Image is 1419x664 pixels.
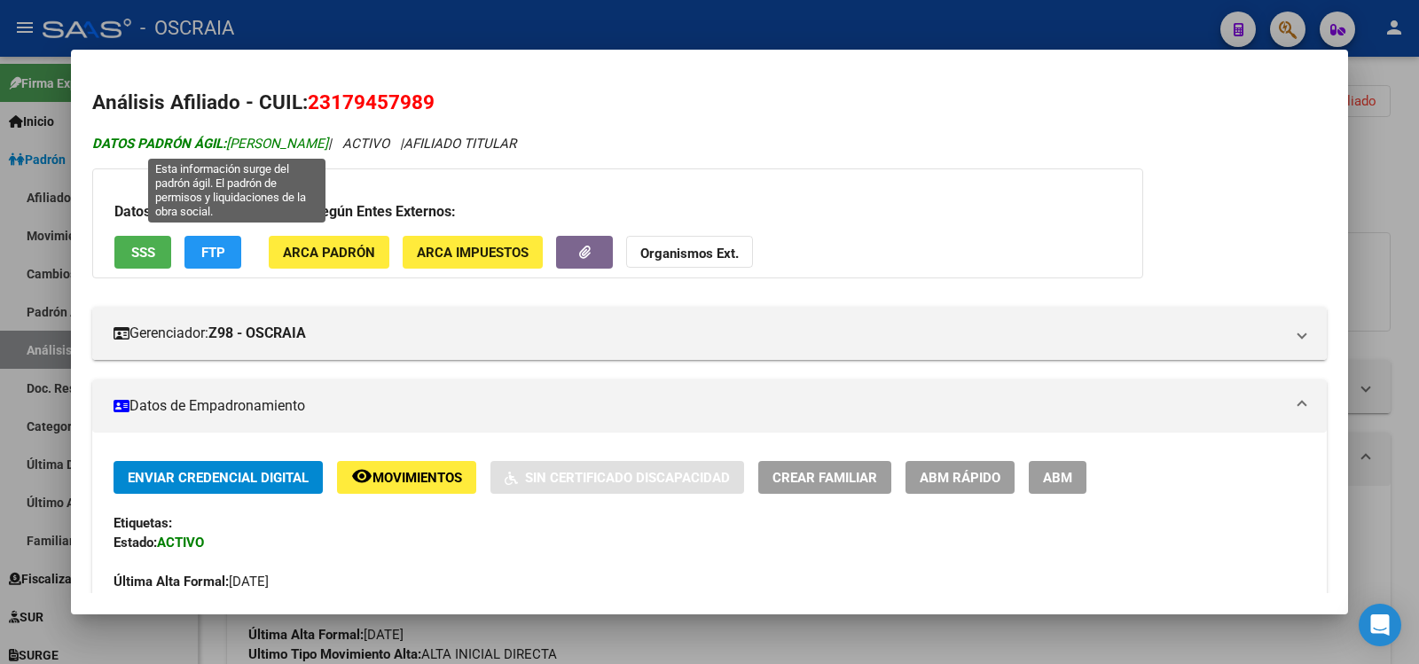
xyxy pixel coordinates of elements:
[525,470,730,486] span: Sin Certificado Discapacidad
[128,470,309,486] span: Enviar Credencial Digital
[269,236,389,269] button: ARCA Padrón
[114,574,229,590] strong: Última Alta Formal:
[114,395,1284,417] mat-panel-title: Datos de Empadronamiento
[114,515,172,531] strong: Etiquetas:
[92,136,516,152] i: | ACTIVO |
[1359,604,1401,646] div: Open Intercom Messenger
[372,470,462,486] span: Movimientos
[114,236,171,269] button: SSS
[1029,461,1086,494] button: ABM
[772,470,877,486] span: Crear Familiar
[92,136,328,152] span: [PERSON_NAME]
[114,535,157,551] strong: Estado:
[417,245,529,261] span: ARCA Impuestos
[337,461,476,494] button: Movimientos
[157,535,204,551] strong: ACTIVO
[1043,470,1072,486] span: ABM
[626,236,753,269] button: Organismos Ext.
[114,574,269,590] span: [DATE]
[184,236,241,269] button: FTP
[92,136,226,152] strong: DATOS PADRÓN ÁGIL:
[283,245,375,261] span: ARCA Padrón
[92,88,1327,118] h2: Análisis Afiliado - CUIL:
[758,461,891,494] button: Crear Familiar
[201,245,225,261] span: FTP
[490,461,744,494] button: Sin Certificado Discapacidad
[403,236,543,269] button: ARCA Impuestos
[404,136,516,152] span: AFILIADO TITULAR
[640,246,739,262] strong: Organismos Ext.
[92,379,1327,433] mat-expansion-panel-header: Datos de Empadronamiento
[208,323,306,344] strong: Z98 - OSCRAIA
[905,461,1015,494] button: ABM Rápido
[92,307,1327,360] mat-expansion-panel-header: Gerenciador:Z98 - OSCRAIA
[920,470,1000,486] span: ABM Rápido
[114,323,1284,344] mat-panel-title: Gerenciador:
[114,201,1121,223] h3: Datos Personales y Afiliatorios según Entes Externos:
[114,461,323,494] button: Enviar Credencial Digital
[308,90,435,113] span: 23179457989
[351,465,372,487] mat-icon: remove_red_eye
[131,245,155,261] span: SSS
